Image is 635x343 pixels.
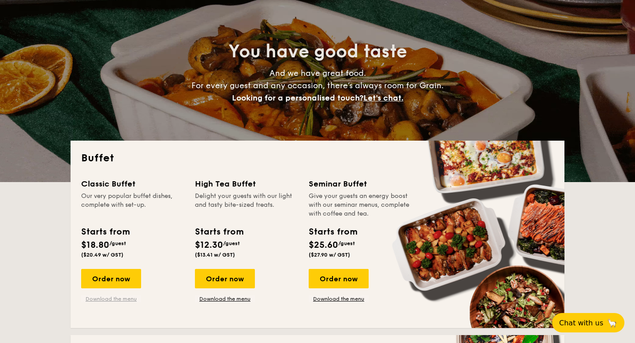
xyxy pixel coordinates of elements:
[81,295,141,302] a: Download the menu
[559,319,603,327] span: Chat with us
[195,269,255,288] div: Order now
[81,269,141,288] div: Order now
[309,192,412,218] div: Give your guests an energy boost with our seminar menus, complete with coffee and tea.
[195,192,298,218] div: Delight your guests with our light and tasty bite-sized treats.
[195,178,298,190] div: High Tea Buffet
[195,252,235,258] span: ($13.41 w/ GST)
[228,41,407,62] span: You have good taste
[109,240,126,246] span: /guest
[338,240,355,246] span: /guest
[81,192,184,218] div: Our very popular buffet dishes, complete with set-up.
[81,178,184,190] div: Classic Buffet
[195,225,243,239] div: Starts from
[191,68,444,103] span: And we have great food. For every guest and any occasion, there’s always room for Grain.
[223,240,240,246] span: /guest
[309,178,412,190] div: Seminar Buffet
[309,225,357,239] div: Starts from
[309,240,338,250] span: $25.60
[81,252,123,258] span: ($20.49 w/ GST)
[232,93,363,103] span: Looking for a personalised touch?
[195,240,223,250] span: $12.30
[363,93,403,103] span: Let's chat.
[309,252,350,258] span: ($27.90 w/ GST)
[309,295,369,302] a: Download the menu
[552,313,624,332] button: Chat with us🦙
[81,225,129,239] div: Starts from
[81,151,554,165] h2: Buffet
[195,295,255,302] a: Download the menu
[607,318,617,328] span: 🦙
[309,269,369,288] div: Order now
[81,240,109,250] span: $18.80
